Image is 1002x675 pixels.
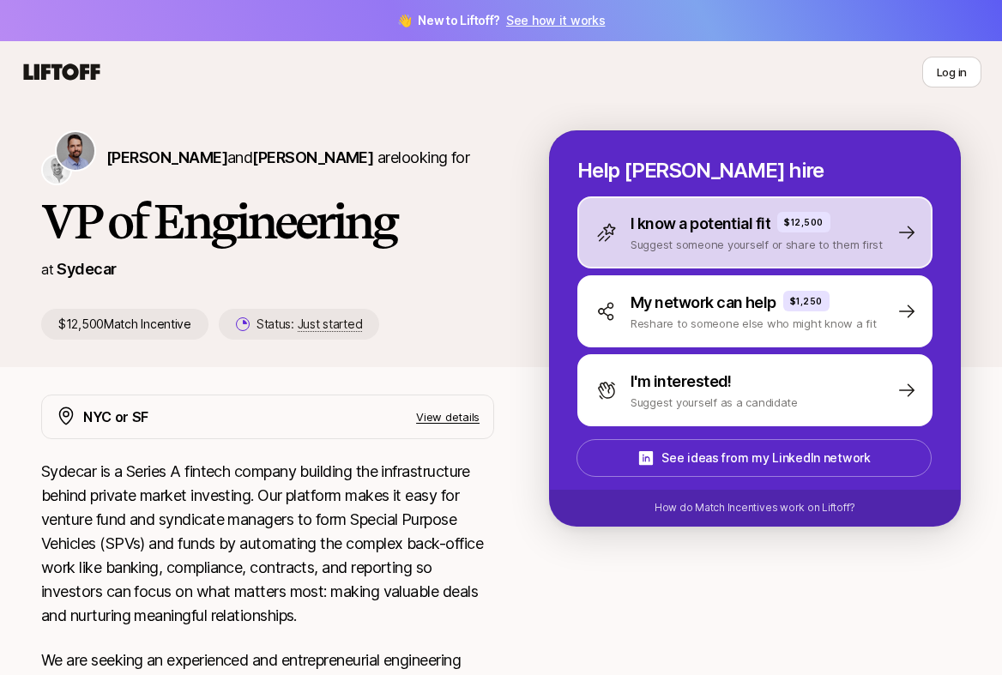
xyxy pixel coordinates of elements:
img: Adam Hill [57,132,94,170]
p: I'm interested! [631,370,732,394]
a: Sydecar [57,260,116,278]
button: See ideas from my LinkedIn network [576,439,932,477]
span: Just started [298,316,363,332]
p: Suggest yourself as a candidate [631,394,798,411]
span: and [227,148,373,166]
p: My network can help [631,291,776,315]
p: $12,500 [784,215,824,229]
h1: VP of Engineering [41,196,494,247]
img: Nik Talreja [43,156,70,184]
a: See how it works [506,13,606,27]
p: NYC or SF [83,406,148,428]
span: [PERSON_NAME] [252,148,373,166]
p: View details [416,408,480,425]
p: Status: [257,314,362,334]
p: Suggest someone yourself or share to them first [631,236,883,253]
span: [PERSON_NAME] [106,148,227,166]
button: Log in [922,57,981,87]
p: $1,250 [790,294,823,308]
p: I know a potential fit [631,212,770,236]
p: $12,500 Match Incentive [41,309,208,340]
p: are looking for [106,146,469,170]
span: 👋 New to Liftoff? [397,10,606,31]
p: See ideas from my LinkedIn network [661,448,870,468]
p: Sydecar is a Series A fintech company building the infrastructure behind private market investing... [41,460,494,628]
p: at [41,258,53,280]
p: Reshare to someone else who might know a fit [631,315,877,332]
p: How do Match Incentives work on Liftoff? [655,500,855,515]
p: Help [PERSON_NAME] hire [577,159,933,183]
